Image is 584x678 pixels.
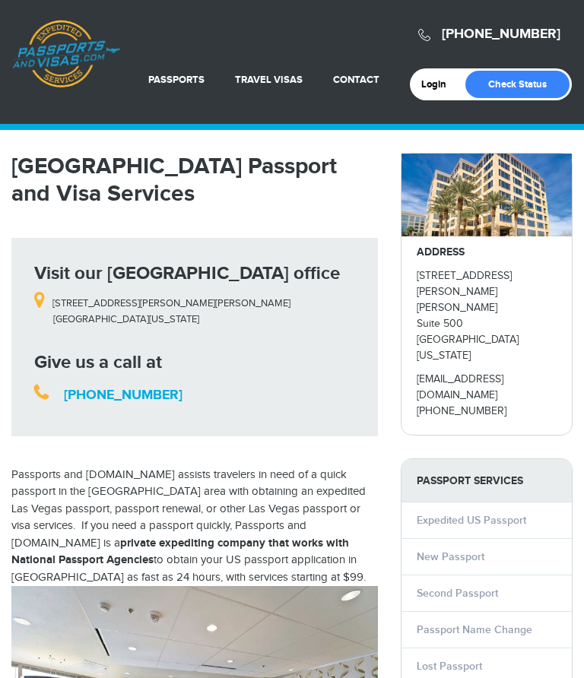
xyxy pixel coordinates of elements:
strong: Visit our [GEOGRAPHIC_DATA] office [34,262,340,284]
a: [EMAIL_ADDRESS][DOMAIN_NAME] [417,373,503,401]
a: [PHONE_NUMBER] [442,26,560,43]
a: Passports & [DOMAIN_NAME] [12,20,120,88]
h1: [GEOGRAPHIC_DATA] Passport and Visa Services [11,153,378,208]
a: Travel Visas [235,74,303,86]
a: Lost Passport [417,660,482,673]
p: [STREET_ADDRESS][PERSON_NAME][PERSON_NAME] [GEOGRAPHIC_DATA][US_STATE] [34,287,367,327]
p: [STREET_ADDRESS][PERSON_NAME][PERSON_NAME] Suite 500 [GEOGRAPHIC_DATA][US_STATE] [417,268,557,364]
strong: private expediting company that works with National Passport Agencies [11,536,349,568]
strong: Give us a call at [34,351,162,373]
a: Passports [148,74,205,86]
a: Expedited US Passport [417,514,526,527]
p: [PHONE_NUMBER] [417,404,557,420]
a: Check Status [465,71,570,98]
img: howardhughes_-_28de80_-_029b8f063c7946511503b0bb3931d518761db640.jpg [401,154,572,236]
strong: ADDRESS [417,246,465,258]
strong: PASSPORT SERVICES [401,459,572,502]
p: Passports and [DOMAIN_NAME] assists travelers in need of a quick passport in the [GEOGRAPHIC_DATA... [11,467,378,587]
a: Second Passport [417,587,498,600]
a: Contact [333,74,379,86]
a: Passport Name Change [417,623,532,636]
a: Login [421,78,457,90]
a: New Passport [417,550,484,563]
a: [PHONE_NUMBER] [64,387,182,404]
